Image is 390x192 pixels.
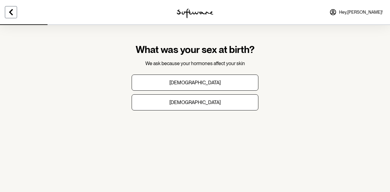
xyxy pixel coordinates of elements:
[177,9,213,18] img: software logo
[145,61,245,66] span: We ask because your hormones affect your skin
[169,80,221,86] p: [DEMOGRAPHIC_DATA]
[132,94,258,110] button: [DEMOGRAPHIC_DATA]
[326,5,386,19] a: Hey,[PERSON_NAME]!
[339,10,383,15] span: Hey, [PERSON_NAME] !
[132,75,258,91] button: [DEMOGRAPHIC_DATA]
[169,99,221,105] p: [DEMOGRAPHIC_DATA]
[136,44,255,55] h1: What was your sex at birth?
